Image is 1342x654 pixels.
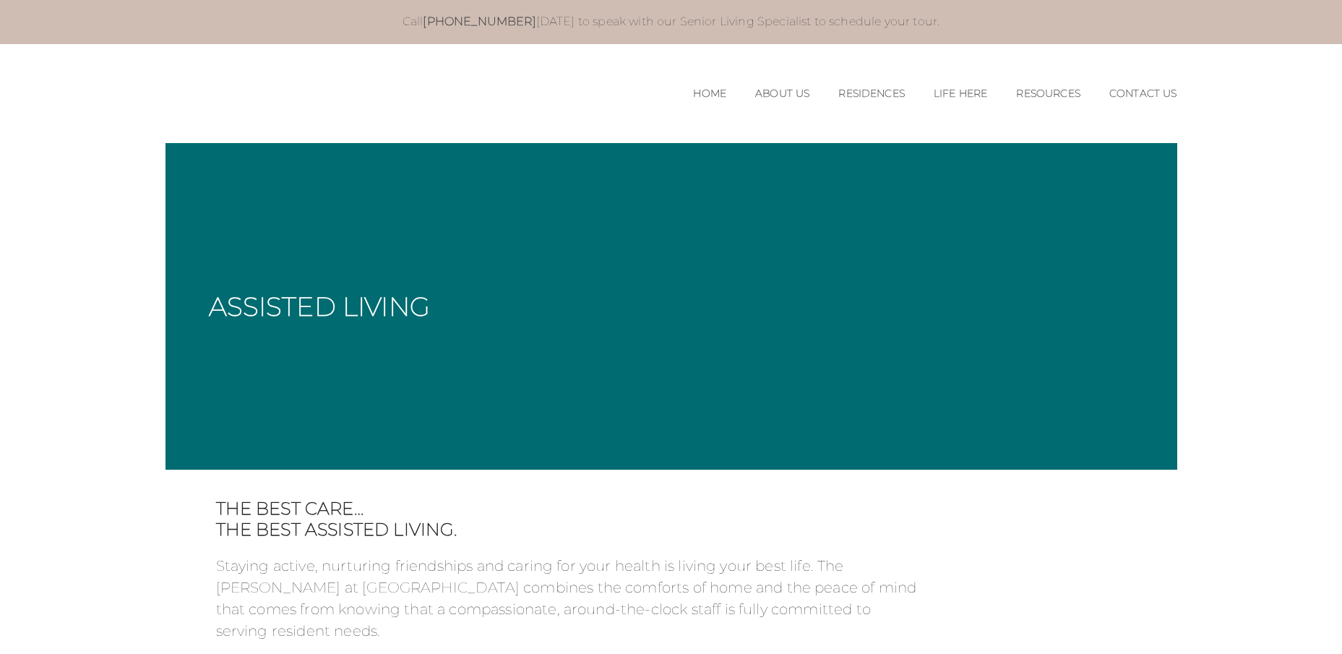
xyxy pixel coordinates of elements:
a: About Us [755,87,809,100]
a: Residences [838,87,905,100]
span: The best care… [216,499,924,520]
a: Resources [1016,87,1080,100]
a: Life Here [934,87,987,100]
p: Staying active, nurturing friendships and caring for your health is living your best life. The [P... [216,555,924,642]
a: Contact Us [1109,87,1177,100]
span: The Best Assisted Living. [216,520,924,541]
h1: Assisted Living [209,293,430,319]
p: Call [DATE] to speak with our Senior Living Specialist to schedule your tour. [180,14,1163,30]
a: Home [693,87,726,100]
a: [PHONE_NUMBER] [423,14,535,28]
